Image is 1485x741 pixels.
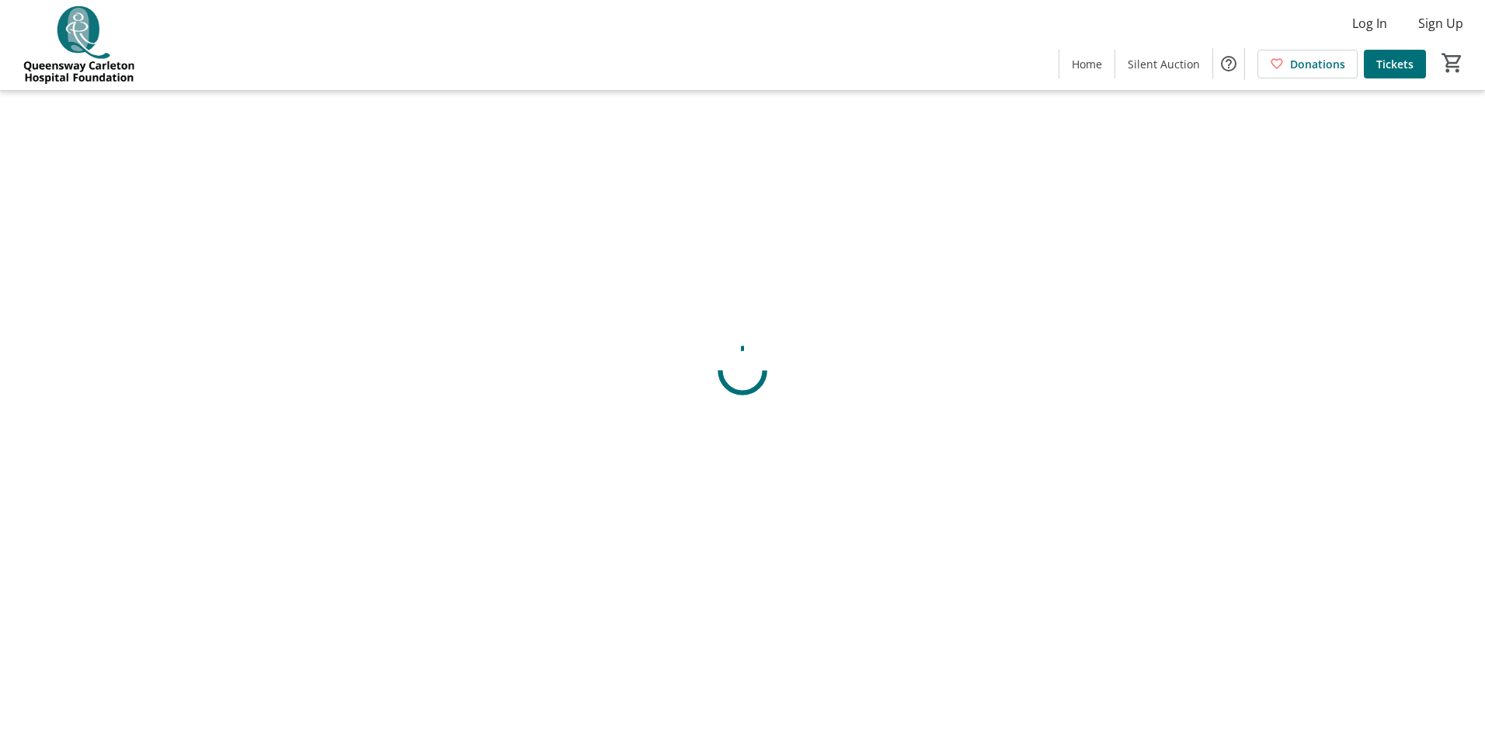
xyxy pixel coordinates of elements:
[1340,11,1400,36] button: Log In
[9,6,148,84] img: QCH Foundation's Logo
[1406,11,1476,36] button: Sign Up
[1418,14,1463,33] span: Sign Up
[1072,56,1102,72] span: Home
[1438,49,1466,77] button: Cart
[1352,14,1387,33] span: Log In
[1290,56,1345,72] span: Donations
[1128,56,1200,72] span: Silent Auction
[1376,56,1414,72] span: Tickets
[1213,48,1244,79] button: Help
[1364,50,1426,78] a: Tickets
[1059,50,1115,78] a: Home
[1257,50,1358,78] a: Donations
[1115,50,1212,78] a: Silent Auction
